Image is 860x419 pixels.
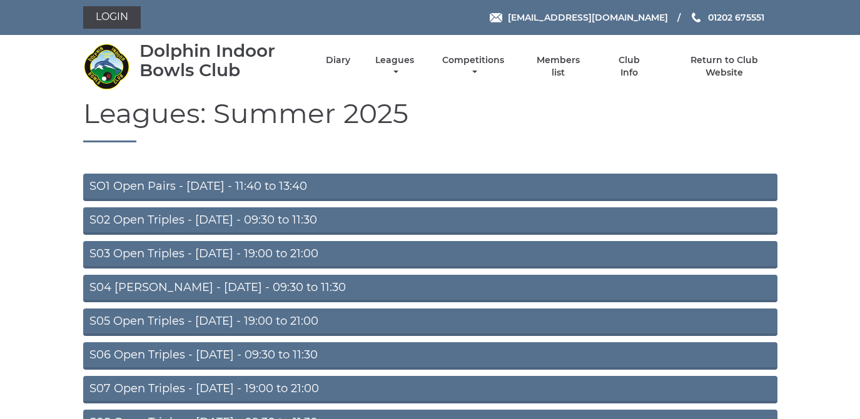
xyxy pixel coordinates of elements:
[708,12,764,23] span: 01202 675551
[690,11,764,24] a: Phone us 01202 675551
[490,11,668,24] a: Email [EMAIL_ADDRESS][DOMAIN_NAME]
[139,41,304,80] div: Dolphin Indoor Bowls Club
[440,54,508,79] a: Competitions
[326,54,350,66] a: Diary
[83,207,777,235] a: S02 Open Triples - [DATE] - 09:30 to 11:30
[83,241,777,269] a: S03 Open Triples - [DATE] - 19:00 to 21:00
[529,54,587,79] a: Members list
[372,54,417,79] a: Leagues
[508,12,668,23] span: [EMAIL_ADDRESS][DOMAIN_NAME]
[83,308,777,336] a: S05 Open Triples - [DATE] - 19:00 to 21:00
[692,12,701,22] img: Phone us
[83,275,777,302] a: S04 [PERSON_NAME] - [DATE] - 09:30 to 11:30
[609,54,650,79] a: Club Info
[83,342,777,370] a: S06 Open Triples - [DATE] - 09:30 to 11:30
[83,174,777,201] a: SO1 Open Pairs - [DATE] - 11:40 to 13:40
[83,98,777,142] h1: Leagues: Summer 2025
[83,43,130,90] img: Dolphin Indoor Bowls Club
[671,54,777,79] a: Return to Club Website
[490,13,502,22] img: Email
[83,376,777,403] a: S07 Open Triples - [DATE] - 19:00 to 21:00
[83,6,141,29] a: Login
